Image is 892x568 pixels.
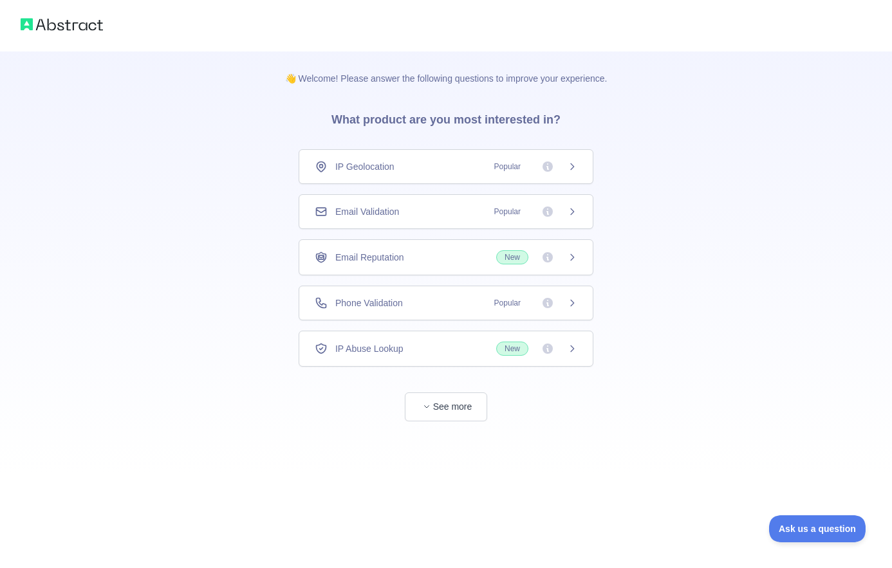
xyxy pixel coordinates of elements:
[311,85,581,149] h3: What product are you most interested in?
[265,51,628,85] p: 👋 Welcome! Please answer the following questions to improve your experience.
[496,250,528,264] span: New
[487,205,528,218] span: Popular
[496,342,528,356] span: New
[487,160,528,173] span: Popular
[335,297,403,309] span: Phone Validation
[405,392,487,421] button: See more
[335,160,395,173] span: IP Geolocation
[335,342,404,355] span: IP Abuse Lookup
[769,515,866,542] iframe: Toggle Customer Support
[487,297,528,309] span: Popular
[335,205,399,218] span: Email Validation
[21,15,103,33] img: Abstract logo
[335,251,404,264] span: Email Reputation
